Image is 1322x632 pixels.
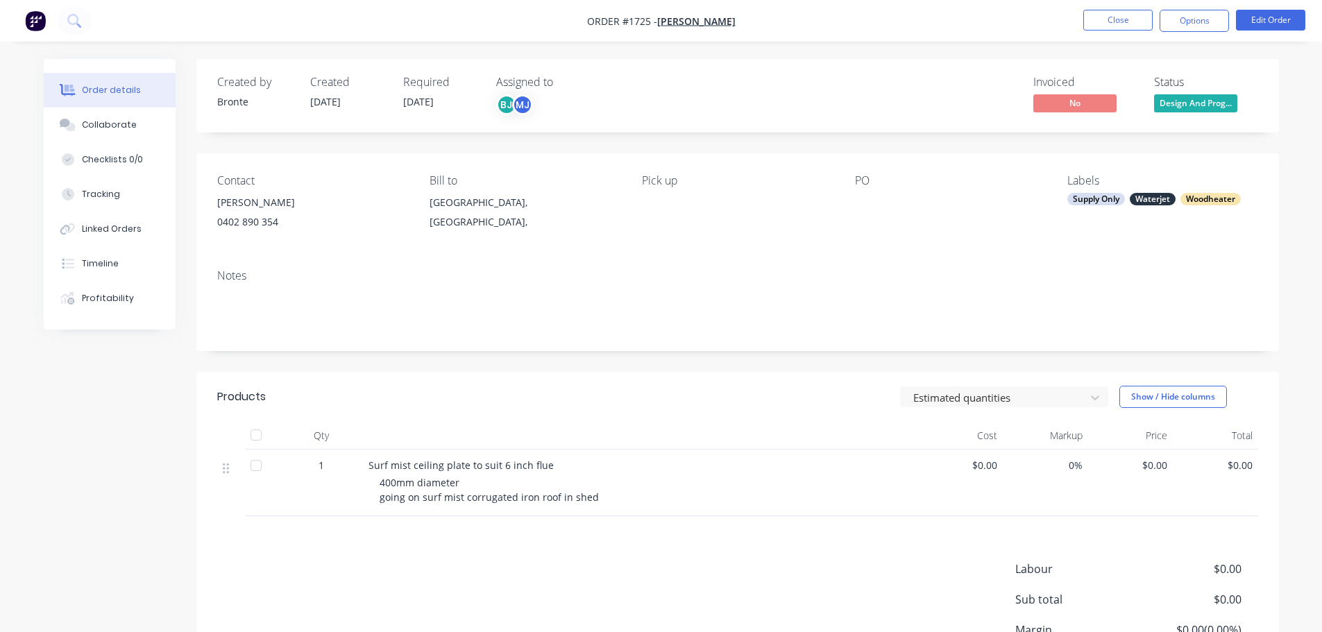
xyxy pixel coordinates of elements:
div: Cost [918,422,1003,450]
span: $0.00 [924,458,998,472]
button: Collaborate [44,108,176,142]
div: Woodheater [1180,193,1241,205]
a: [PERSON_NAME] [657,15,736,28]
span: 400mm diameter going on surf mist corrugated iron roof in shed [380,476,599,504]
button: Show / Hide columns [1119,386,1227,408]
div: Markup [1003,422,1088,450]
div: Profitability [82,292,134,305]
div: BJ [496,94,517,115]
div: Qty [280,422,363,450]
button: Tracking [44,177,176,212]
div: Total [1173,422,1258,450]
button: Close [1083,10,1153,31]
div: Checklists 0/0 [82,153,143,166]
button: Edit Order [1236,10,1305,31]
span: $0.00 [1138,591,1241,608]
button: BJMJ [496,94,533,115]
div: Pick up [642,174,832,187]
div: [PERSON_NAME] [217,193,407,212]
div: Contact [217,174,407,187]
button: Order details [44,73,176,108]
div: Price [1088,422,1173,450]
button: Checklists 0/0 [44,142,176,177]
div: [GEOGRAPHIC_DATA], [GEOGRAPHIC_DATA], [430,193,620,237]
div: Order details [82,84,141,96]
button: Design And Prog... [1154,94,1237,115]
div: [PERSON_NAME]0402 890 354 [217,193,407,237]
button: Timeline [44,246,176,281]
button: Linked Orders [44,212,176,246]
span: Design And Prog... [1154,94,1237,112]
span: $0.00 [1178,458,1253,472]
span: [DATE] [310,95,341,108]
button: Options [1160,10,1229,32]
span: Sub total [1015,591,1139,608]
span: Surf mist ceiling plate to suit 6 inch flue [368,459,554,472]
div: Collaborate [82,119,137,131]
div: Notes [217,269,1258,282]
img: Factory [25,10,46,31]
div: [GEOGRAPHIC_DATA], [GEOGRAPHIC_DATA], [430,193,620,232]
div: Linked Orders [82,223,142,235]
div: MJ [512,94,533,115]
div: Bill to [430,174,620,187]
div: Tracking [82,188,120,200]
div: 0402 890 354 [217,212,407,232]
div: Bronte [217,94,294,109]
button: Profitability [44,281,176,316]
span: Order #1725 - [587,15,657,28]
div: Invoiced [1033,76,1137,89]
span: Labour [1015,561,1139,577]
span: $0.00 [1138,561,1241,577]
div: Created by [217,76,294,89]
div: Status [1154,76,1258,89]
div: Created [310,76,387,89]
div: Waterjet [1130,193,1176,205]
div: PO [855,174,1045,187]
div: Supply Only [1067,193,1125,205]
span: $0.00 [1094,458,1168,472]
span: [DATE] [403,95,434,108]
div: Products [217,388,266,405]
span: No [1033,94,1117,112]
span: 1 [319,458,324,472]
div: Timeline [82,257,119,270]
div: Labels [1067,174,1257,187]
div: Required [403,76,480,89]
span: 0% [1008,458,1083,472]
div: Assigned to [496,76,635,89]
